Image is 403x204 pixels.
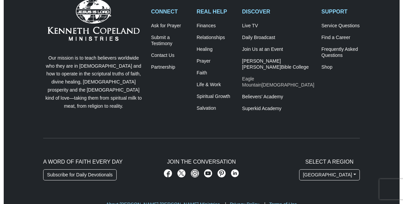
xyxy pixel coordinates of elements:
[242,8,314,15] h2: DISCOVER
[197,94,235,100] a: Spiritual Growth
[197,70,235,76] a: Faith
[197,46,235,53] a: Healing
[197,8,235,15] h2: REAL HELP
[197,35,235,41] a: Relationships
[44,54,143,110] p: Our mission is to teach believers worldwide who they are in [DEMOGRAPHIC_DATA] and how to operate...
[242,46,314,53] a: Join Us at an Event
[197,58,235,64] a: Prayer
[242,35,314,41] a: Daily Broadcast
[197,23,235,29] a: Finances
[151,23,190,29] a: Ask for Prayer
[321,35,360,41] a: Find a Career
[151,64,190,70] a: Partnership
[151,35,190,47] a: Submit a Testimony
[321,8,360,15] h2: SUPPORT
[197,82,235,88] a: Life & Work
[242,23,314,29] a: Live TV
[242,58,314,70] a: [PERSON_NAME] [PERSON_NAME]Bible College
[242,76,314,88] a: Eagle Mountain[DEMOGRAPHIC_DATA]
[299,159,360,165] h2: Select A Region
[242,94,314,100] a: Believers’ Academy
[197,105,235,111] a: Salvation
[321,64,360,70] a: Shop
[321,46,360,59] a: Frequently AskedQuestions
[43,169,117,181] a: Subscribe for Daily Devotionals
[321,23,360,29] a: Service Questions
[299,169,360,181] button: [GEOGRAPHIC_DATA]
[151,53,190,59] a: Contact Us
[43,159,123,165] span: A Word of Faith Every Day
[242,106,314,112] a: Superkid Academy
[151,8,190,15] h2: CONNECT
[281,64,309,70] span: Bible College
[151,159,252,165] h2: Join The Conversation
[261,82,314,88] span: [DEMOGRAPHIC_DATA]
